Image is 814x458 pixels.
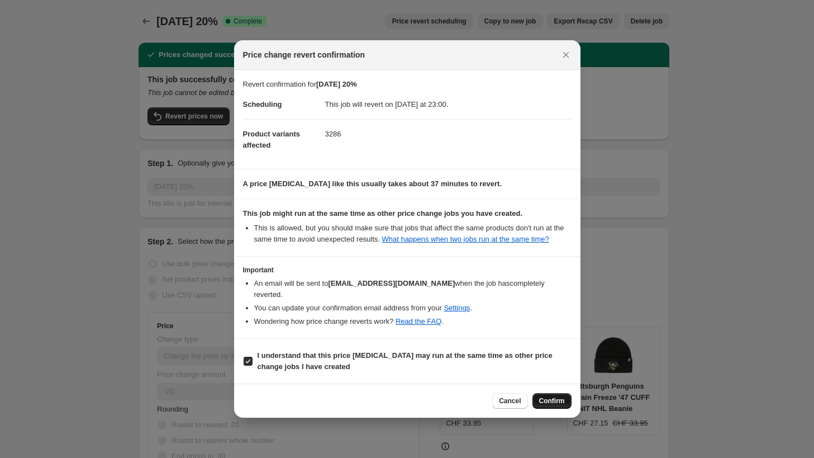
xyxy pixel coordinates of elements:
[243,130,301,149] span: Product variants affected
[492,393,527,409] button: Cancel
[325,119,572,149] dd: 3286
[396,317,441,325] a: Read the FAQ
[316,80,357,88] b: [DATE] 20%
[243,79,572,90] p: Revert confirmation for
[558,47,574,63] button: Close
[254,278,572,300] li: An email will be sent to when the job has completely reverted .
[254,303,572,314] li: You can update your confirmation email address from your .
[328,279,455,287] b: [EMAIL_ADDRESS][DOMAIN_NAME]
[382,235,549,243] a: What happens when two jobs run at the same time?
[243,180,502,188] b: A price [MEDICAL_DATA] like this usually takes about 37 minutes to revert.
[254,223,572,245] li: This is allowed, but you should make sure that jobs that affect the same products don ' t run at ...
[258,351,553,371] b: I understand that this price [MEDICAL_DATA] may run at the same time as other price change jobs I...
[243,100,282,108] span: Scheduling
[444,304,470,312] a: Settings
[532,393,572,409] button: Confirm
[254,316,572,327] li: Wondering how price change reverts work? .
[243,209,523,218] b: This job might run at the same time as other price change jobs you have created.
[325,90,572,119] dd: This job will revert on [DATE] at 23:00.
[243,266,572,275] h3: Important
[243,49,365,60] span: Price change revert confirmation
[539,396,565,405] span: Confirm
[499,396,521,405] span: Cancel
